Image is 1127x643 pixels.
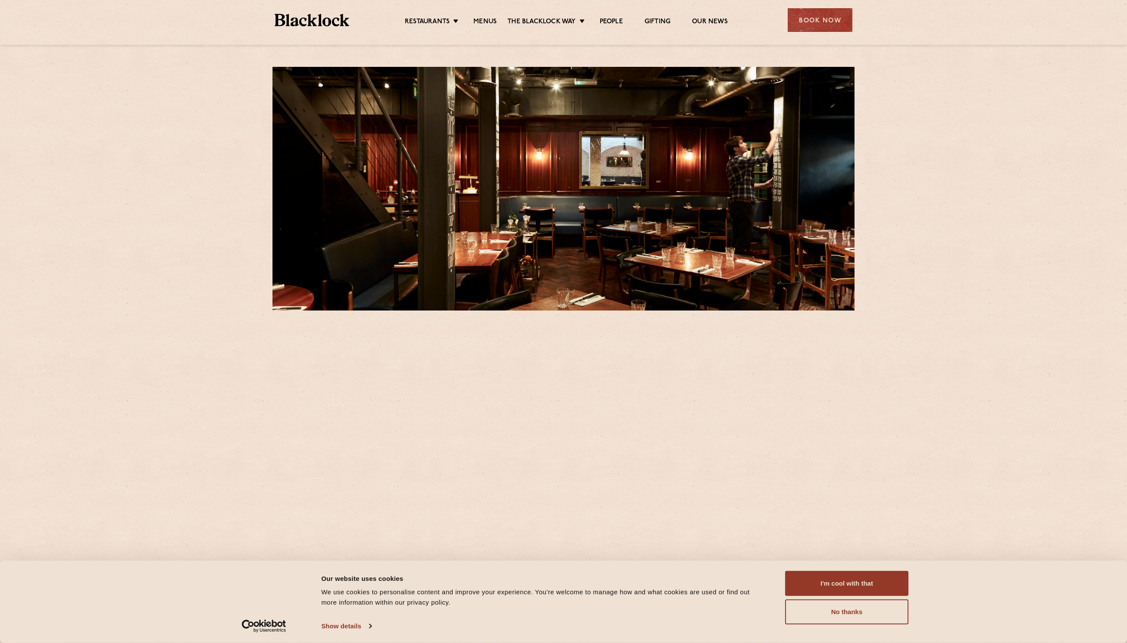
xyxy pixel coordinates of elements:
[600,18,623,27] a: People
[321,573,766,583] div: Our website uses cookies
[785,571,908,596] button: I'm cool with that
[226,620,302,633] a: Usercentrics Cookiebot - opens in a new window
[507,18,576,27] a: The Blacklock Way
[405,18,450,27] a: Restaurants
[788,8,852,32] div: Book Now
[275,14,349,26] img: BL_Textured_Logo-footer-cropped.svg
[473,18,497,27] a: Menus
[321,587,766,608] div: We use cookies to personalise content and improve your experience. You're welcome to manage how a...
[321,620,371,633] a: Show details
[645,18,670,27] a: Gifting
[692,18,728,27] a: Our News
[785,599,908,624] button: No thanks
